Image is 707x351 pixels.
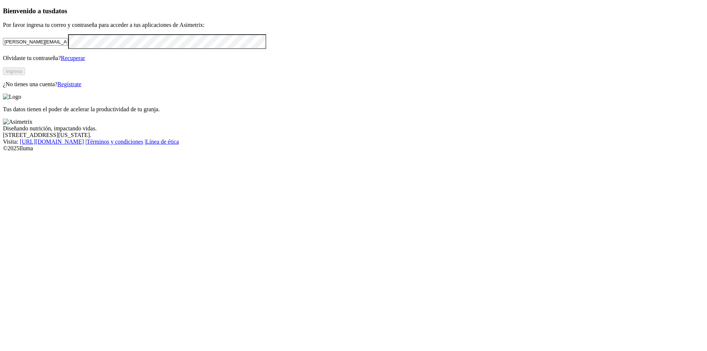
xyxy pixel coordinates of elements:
[3,106,704,113] p: Tus datos tienen el poder de acelerar la productividad de tu granja.
[3,67,25,75] button: Ingresa
[20,138,84,145] a: [URL][DOMAIN_NAME]
[61,55,85,61] a: Recuperar
[3,94,21,100] img: Logo
[57,81,81,87] a: Regístrate
[146,138,179,145] a: Línea de ética
[3,119,32,125] img: Asimetrix
[3,132,704,138] div: [STREET_ADDRESS][US_STATE].
[3,38,68,46] input: Tu correo
[87,138,143,145] a: Términos y condiciones
[3,81,704,88] p: ¿No tienes una cuenta?
[3,145,704,152] div: © 2025 Iluma
[52,7,67,15] span: datos
[3,138,704,145] div: Visita : | |
[3,22,704,28] p: Por favor ingresa tu correo y contraseña para acceder a tus aplicaciones de Asimetrix:
[3,7,704,15] h3: Bienvenido a tus
[3,125,704,132] div: Diseñando nutrición, impactando vidas.
[3,55,704,62] p: Olvidaste tu contraseña?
